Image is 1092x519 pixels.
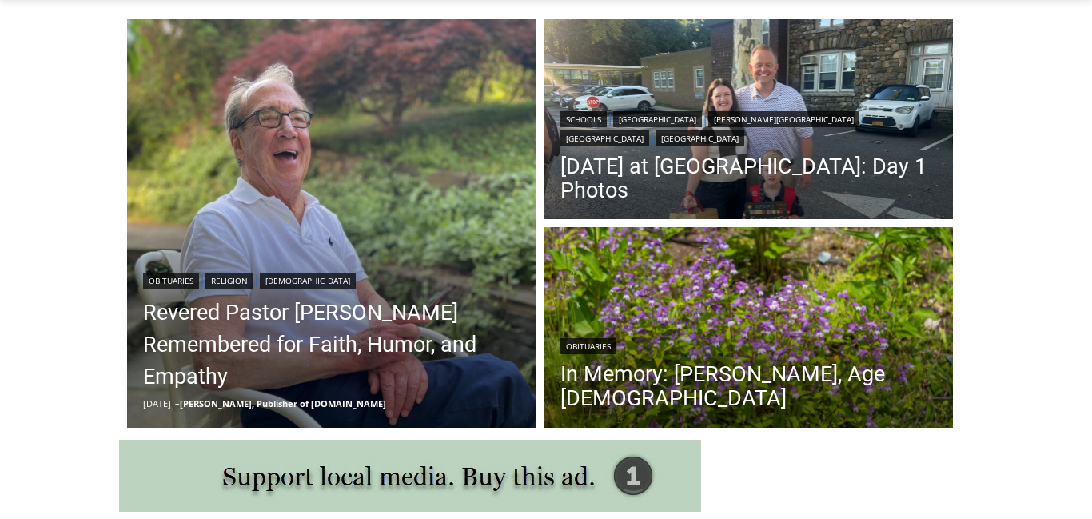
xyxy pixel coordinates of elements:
[560,338,616,354] a: Obituaries
[119,440,701,512] img: support local media, buy this ad
[560,362,938,410] a: In Memory: [PERSON_NAME], Age [DEMOGRAPHIC_DATA]
[544,19,954,224] a: Read More First Day of School at Rye City Schools: Day 1 Photos
[404,1,755,155] div: "[PERSON_NAME] and I covered the [DATE] Parade, which was a really eye opening experience as I ha...
[560,154,938,202] a: [DATE] at [GEOGRAPHIC_DATA]: Day 1 Photos
[544,227,954,432] img: (PHOTO: Kim Eierman of EcoBeneficial designed and oversaw the installation of native plant beds f...
[560,108,938,146] div: | | | |
[560,111,607,127] a: Schools
[127,19,536,429] img: Obituary - Donald Poole - 2
[708,111,859,127] a: [PERSON_NAME][GEOGRAPHIC_DATA]
[544,19,954,224] img: (PHOTO: Henry arrived for his first day of Kindergarten at Midland Elementary School. He likes cu...
[560,130,649,146] a: [GEOGRAPHIC_DATA]
[656,130,744,146] a: [GEOGRAPHIC_DATA]
[205,273,253,289] a: Religion
[180,397,386,409] a: [PERSON_NAME], Publisher of [DOMAIN_NAME]
[143,269,520,289] div: | |
[613,111,702,127] a: [GEOGRAPHIC_DATA]
[175,397,180,409] span: –
[544,227,954,432] a: Read More In Memory: Adele Arrigale, Age 90
[127,19,536,429] a: Read More Revered Pastor Donald Poole Jr. Remembered for Faith, Humor, and Empathy
[143,273,199,289] a: Obituaries
[418,159,741,195] span: Intern @ [DOMAIN_NAME]
[143,397,171,409] time: [DATE]
[143,297,520,393] a: Revered Pastor [PERSON_NAME] Remembered for Faith, Humor, and Empathy
[260,273,356,289] a: [DEMOGRAPHIC_DATA]
[385,155,775,199] a: Intern @ [DOMAIN_NAME]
